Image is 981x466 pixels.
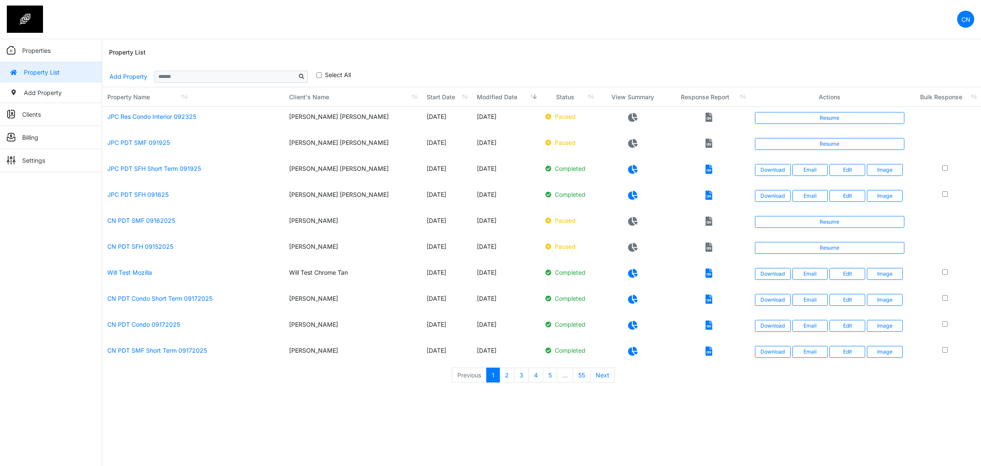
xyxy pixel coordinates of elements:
a: CN PDT SMF Short Term 09172025 [107,347,207,354]
button: Image [867,294,903,306]
a: 2 [499,368,514,383]
button: Image [867,346,903,358]
button: Image [867,320,903,332]
td: [PERSON_NAME] [PERSON_NAME] [284,107,422,133]
a: Add Property [109,69,148,84]
p: Billing [22,133,38,142]
a: Download [755,294,791,306]
p: Completed [545,294,593,303]
td: [DATE] [422,159,472,185]
button: Email [792,190,828,202]
p: Completed [545,346,593,355]
a: Resume [755,242,904,254]
a: JPC PDT SFH Short Term 091925 [107,165,201,172]
td: [DATE] [422,341,472,367]
button: Email [792,268,828,280]
a: Download [755,346,791,358]
p: Completed [545,268,593,277]
td: [DATE] [472,315,540,341]
a: 3 [514,368,529,383]
th: Client's Name: activate to sort column ascending [284,87,422,107]
td: [DATE] [472,107,540,133]
a: 4 [528,368,543,383]
td: [DATE] [422,107,472,133]
td: [PERSON_NAME] [PERSON_NAME] [284,133,422,159]
a: Resume [755,112,904,124]
img: sidemenu_settings.png [7,156,15,164]
a: Download [755,190,791,202]
p: Completed [545,320,593,329]
a: Will Test Mozilla [107,269,152,276]
th: Bulk Response: activate to sort column ascending [909,87,981,107]
button: Image [867,268,903,280]
th: Start Date: activate to sort column ascending [422,87,472,107]
td: [DATE] [472,185,540,211]
th: Modified Date: activate to sort column ascending [472,87,540,107]
th: View Summary [598,87,668,107]
button: Image [867,164,903,176]
p: Clients [22,110,41,119]
a: Edit [829,320,865,332]
label: Select All [325,70,351,79]
p: Paused [545,112,593,121]
td: [PERSON_NAME] [284,289,422,315]
p: Properties [22,46,51,55]
input: Sizing example input [155,71,296,83]
a: Next [590,368,615,383]
img: sidemenu_client.png [7,110,15,118]
a: 1 [486,368,500,383]
a: Resume [755,216,904,228]
p: CN [961,15,970,24]
p: Paused [545,242,593,251]
a: Resume [755,138,904,150]
th: Response Report: activate to sort column ascending [668,87,750,107]
th: Status: activate to sort column ascending [540,87,598,107]
a: Download [755,268,791,280]
td: [PERSON_NAME] [284,341,422,367]
a: CN PDT SFH 09152025 [107,243,173,250]
a: Download [755,320,791,332]
button: Email [792,320,828,332]
td: [DATE] [422,211,472,237]
button: Email [792,346,828,358]
td: [DATE] [472,341,540,367]
th: Actions [750,87,909,107]
p: Settings [22,156,45,165]
p: Paused [545,138,593,147]
img: sidemenu_billing.png [7,133,15,141]
td: [DATE] [422,133,472,159]
td: [DATE] [422,263,472,289]
button: Email [792,294,828,306]
td: [DATE] [472,133,540,159]
td: [DATE] [422,289,472,315]
td: [DATE] [422,315,472,341]
a: JPC Res Condo Interior 092325 [107,113,196,120]
td: Will Test Chrome Tan [284,263,422,289]
a: 5 [543,368,557,383]
a: Edit [829,164,865,176]
a: 55 [573,368,591,383]
p: Paused [545,216,593,225]
td: [PERSON_NAME] [284,211,422,237]
td: [DATE] [472,159,540,185]
td: [DATE] [472,263,540,289]
a: Edit [829,346,865,358]
td: [DATE] [472,211,540,237]
a: Edit [829,294,865,306]
td: [DATE] [472,289,540,315]
td: [PERSON_NAME] [PERSON_NAME] [284,185,422,211]
p: Completed [545,190,593,199]
button: Image [867,190,903,202]
a: Edit [829,268,865,280]
a: Download [755,164,791,176]
button: Email [792,164,828,176]
a: Edit [829,190,865,202]
a: CN PDT Condo Short Term 09172025 [107,295,212,302]
p: Completed [545,164,593,173]
img: spp logo [7,6,43,33]
td: [PERSON_NAME] [PERSON_NAME] [284,159,422,185]
td: [DATE] [422,237,472,263]
a: CN PDT SMF 09162025 [107,217,175,224]
a: CN PDT Condo 09172025 [107,321,180,328]
td: [PERSON_NAME] [284,315,422,341]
